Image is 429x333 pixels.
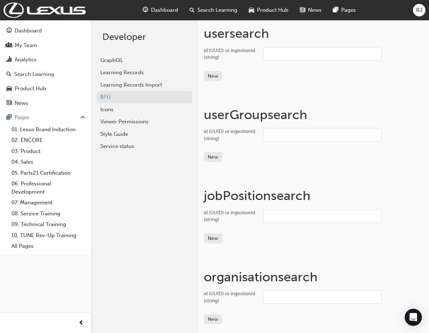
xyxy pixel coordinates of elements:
[9,241,88,252] a: All Pages
[6,71,11,78] span: search-icon
[97,91,192,103] a: BFU
[143,6,148,15] span: guage-icon
[9,135,88,146] a: 02. ENCORE
[3,97,88,110] a: News
[100,106,189,114] div: Icons
[263,128,382,142] input: id (UUID) or ingestionId (string)
[204,269,423,285] h1: organisation search
[249,6,254,15] span: car-icon
[204,314,222,324] button: New
[190,6,195,15] span: search-icon
[4,2,86,18] img: Trak
[80,113,85,122] span: up-icon
[15,56,37,64] div: Analytics
[204,209,257,223] div: id (UUID) or ingestionId (string)
[100,130,189,138] div: Style Guide
[3,111,88,124] button: Pages
[308,6,322,14] span: News
[100,118,189,126] div: Viewer Permissions
[9,168,88,179] a: 05. Parts21 Certification
[6,100,12,107] span: news-icon
[79,319,84,328] span: prev-icon
[9,146,88,157] a: 03. Product
[97,54,192,67] a: GraphQL
[3,68,88,81] a: Search Learning
[204,47,257,61] div: id (UUID) or ingestionId (string)
[151,6,178,14] span: Dashboard
[204,71,222,81] button: New
[97,140,192,153] a: Service status
[9,124,88,135] a: 01. Lexus Brand Induction
[14,70,54,78] div: Search Learning
[15,27,42,35] div: Dashboard
[204,152,222,162] button: New
[9,230,88,241] a: 10. TUNE Rev-Up Training
[204,188,423,204] h1: jobPosition search
[204,290,257,304] div: id (UUID) or ingestionId (string)
[341,6,356,14] span: Pages
[97,128,192,140] a: Style Guide
[102,31,187,43] h2: Developer
[100,142,189,150] div: Service status
[15,99,28,107] div: News
[3,24,88,37] a: Dashboard
[6,86,12,92] span: car-icon
[97,66,192,79] a: Learning Records
[15,113,29,122] div: Pages
[100,68,189,77] div: Learning Records
[263,209,382,223] input: id (UUID) or ingestionId (string)
[97,103,192,116] a: Icons
[405,309,422,326] div: Open Intercom Messenger
[204,128,257,142] div: id (UUID) or ingestionId (string)
[263,47,382,61] input: id (UUID) or ingestionId (string)
[263,290,382,304] input: id (UUID) or ingestionId (string)
[9,219,88,230] a: 09. Technical Training
[413,4,425,16] button: RJ
[204,107,423,123] h1: userGroup search
[333,6,338,15] span: pages-icon
[204,233,222,244] button: New
[416,6,423,14] span: RJ
[6,28,12,34] span: guage-icon
[97,79,192,91] a: Learning Records Import
[3,39,88,52] a: My Team
[3,53,88,66] a: Analytics
[327,3,362,17] a: pages-iconPages
[3,23,88,111] button: DashboardMy TeamAnalyticsSearch LearningProduct HubNews
[100,56,189,65] div: GraphQL
[137,3,184,17] a: guage-iconDashboard
[294,3,327,17] a: news-iconNews
[9,197,88,208] a: 07. Management
[9,157,88,168] a: 04. Sales
[6,114,12,121] span: pages-icon
[100,81,189,89] div: Learning Records Import
[9,208,88,219] a: 08. Service Training
[204,26,423,41] h1: user search
[6,57,12,63] span: chart-icon
[15,84,46,93] div: Product Hub
[184,3,243,17] a: search-iconSearch Learning
[300,6,305,15] span: news-icon
[243,3,294,17] a: car-iconProduct Hub
[257,6,288,14] span: Product Hub
[9,178,88,197] a: 06. Professional Development
[97,116,192,128] a: Viewer Permissions
[15,41,37,50] div: My Team
[3,82,88,95] a: Product Hub
[6,42,12,49] span: people-icon
[197,6,237,14] span: Search Learning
